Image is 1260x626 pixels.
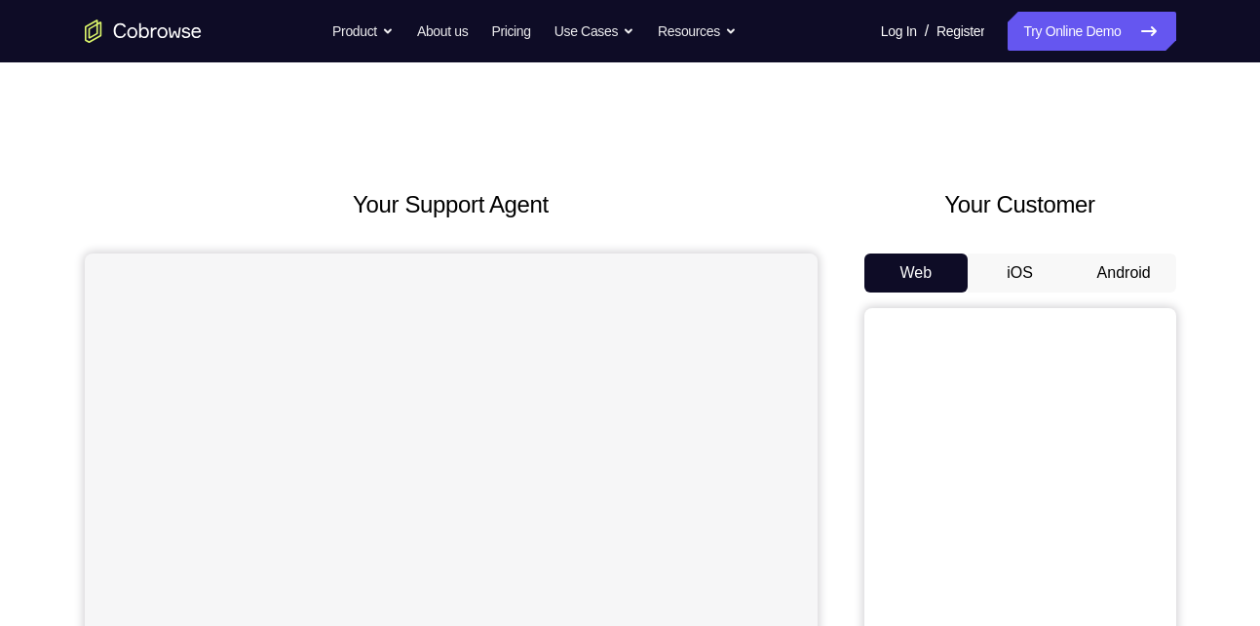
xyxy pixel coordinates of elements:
[417,12,468,51] a: About us
[554,12,634,51] button: Use Cases
[925,20,929,43] span: /
[1008,12,1175,51] a: Try Online Demo
[864,187,1176,222] h2: Your Customer
[881,12,917,51] a: Log In
[85,20,202,43] a: Go to the home page
[864,254,969,293] button: Web
[968,254,1072,293] button: iOS
[85,187,818,222] h2: Your Support Agent
[1072,254,1176,293] button: Android
[658,12,737,51] button: Resources
[936,12,984,51] a: Register
[491,12,530,51] a: Pricing
[332,12,394,51] button: Product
